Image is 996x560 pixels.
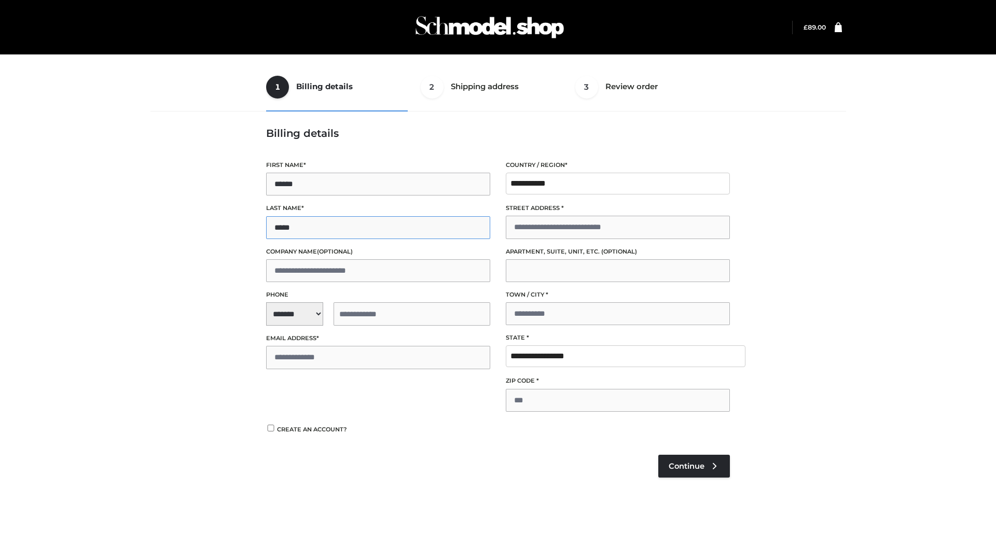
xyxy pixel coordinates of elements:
a: Continue [658,455,730,478]
label: Town / City [506,290,730,300]
a: £89.00 [804,23,826,31]
label: State [506,333,730,343]
label: Last name [266,203,490,213]
label: Company name [266,247,490,257]
span: £ [804,23,808,31]
span: (optional) [601,248,637,255]
label: Street address [506,203,730,213]
span: Continue [669,461,704,471]
label: ZIP Code [506,376,730,386]
img: Schmodel Admin 964 [412,7,568,48]
label: Email address [266,333,490,343]
span: Create an account? [277,426,347,433]
h3: Billing details [266,127,730,139]
label: Apartment, suite, unit, etc. [506,247,730,257]
span: (optional) [317,248,353,255]
input: Create an account? [266,425,275,431]
bdi: 89.00 [804,23,826,31]
label: First name [266,160,490,170]
label: Country / Region [506,160,730,170]
label: Phone [266,290,490,300]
